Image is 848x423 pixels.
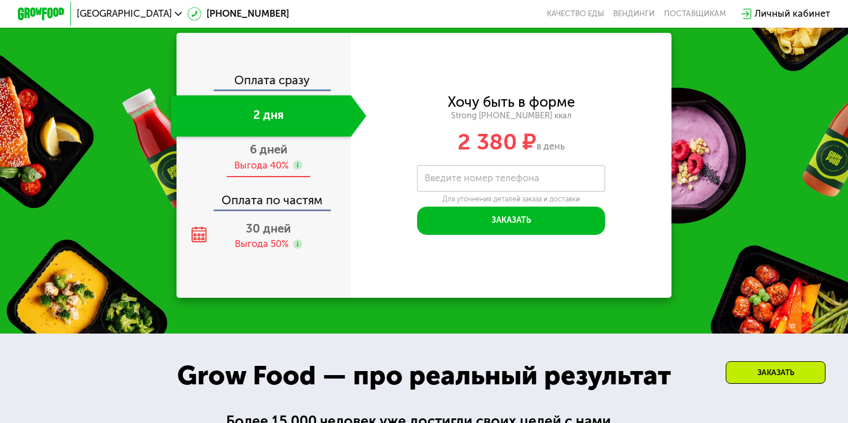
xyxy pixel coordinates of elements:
[726,361,826,384] div: Заказать
[417,207,606,235] button: Заказать
[755,7,830,21] div: Личный кабинет
[234,159,288,173] div: Выгода 40%
[547,9,604,18] a: Качество еды
[448,96,575,109] div: Хочу быть в форме
[536,141,565,152] span: в день
[425,175,539,181] label: Введите номер телефона
[250,143,287,156] span: 6 дней
[664,9,726,18] div: поставщикам
[417,194,606,204] div: Для уточнения деталей заказа и доставки
[246,222,291,235] span: 30 дней
[178,74,351,90] div: Оплата сразу
[457,129,536,155] span: 2 380 ₽
[613,9,655,18] a: Вендинги
[157,355,691,396] div: Grow Food — про реальный результат
[178,182,351,209] div: Оплата по частям
[77,9,172,18] span: [GEOGRAPHIC_DATA]
[187,7,289,21] a: [PHONE_NUMBER]
[351,111,671,121] div: Strong [PHONE_NUMBER] ккал
[235,238,288,251] div: Выгода 50%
